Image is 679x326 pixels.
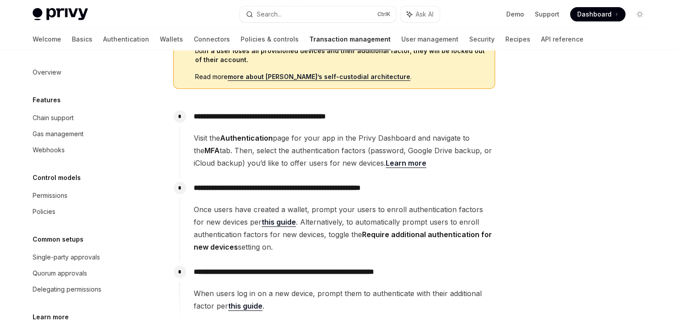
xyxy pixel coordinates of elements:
a: Support [535,10,559,19]
a: Chain support [25,110,140,126]
a: Authentication [103,29,149,50]
h5: Features [33,95,61,105]
a: API reference [541,29,583,50]
div: Gas management [33,129,83,139]
a: more about [PERSON_NAME]’s self-custodial architecture [228,73,410,81]
a: Demo [506,10,524,19]
span: Once users have created a wallet, prompt your users to enroll authentication factors for new devi... [194,203,495,253]
span: Ask AI [416,10,433,19]
div: Single-party approvals [33,252,100,263]
h5: Common setups [33,234,83,245]
a: Recipes [505,29,530,50]
button: Toggle dark mode [633,7,647,21]
span: Ctrl K [377,11,391,18]
a: Quorum approvals [25,265,140,281]
a: Overview [25,64,140,80]
span: Visit the page for your app in the Privy Dashboard and navigate to the tab. Then, select the auth... [194,132,495,169]
a: Single-party approvals [25,249,140,265]
span: When users log in on a new device, prompt them to authenticate with their additional factor per . [194,287,495,312]
a: Welcome [33,29,61,50]
a: Basics [72,29,92,50]
span: Additional authentication factors for device provisioning can be reset on a provisioned device, but [195,38,486,64]
a: Security [469,29,495,50]
a: Dashboard [570,7,625,21]
img: light logo [33,8,88,21]
a: this guide [228,301,262,311]
h5: Control models [33,172,81,183]
button: Ask AI [400,6,440,22]
strong: MFA [204,146,220,155]
div: Policies [33,206,55,217]
div: Quorum approvals [33,268,87,279]
a: Gas management [25,126,140,142]
strong: Require additional authentication for new devices [194,230,492,251]
div: Search... [257,9,282,20]
a: Transaction management [309,29,391,50]
div: Delegating permissions [33,284,101,295]
span: Read more . [195,72,486,81]
a: User management [401,29,458,50]
div: Webhooks [33,145,65,155]
a: Connectors [194,29,230,50]
a: this guide [262,217,296,227]
span: Dashboard [577,10,612,19]
a: Delegating permissions [25,281,140,297]
a: Learn more [386,159,426,168]
h5: Learn more [33,312,69,322]
div: Overview [33,67,61,78]
a: Policies [25,204,140,220]
a: Webhooks [25,142,140,158]
strong: Authentication [220,134,273,142]
div: Permissions [33,190,67,201]
button: Search...CtrlK [240,6,396,22]
a: Permissions [25,188,140,204]
a: Policies & controls [241,29,299,50]
a: Wallets [160,29,183,50]
div: Chain support [33,113,74,123]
